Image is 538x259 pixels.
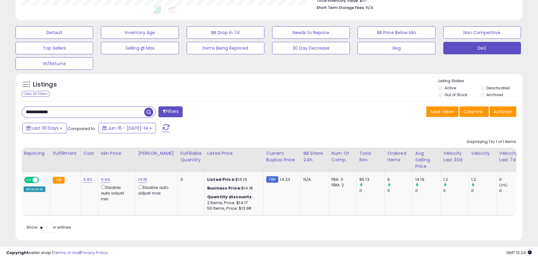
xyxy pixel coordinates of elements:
span: Show: entries [26,224,71,230]
button: Selling @ Max [101,42,179,54]
label: Deactivated [486,85,510,91]
small: FBA [53,177,64,184]
div: N/A [303,177,324,182]
span: Last 30 Days [32,125,59,131]
small: FBM [266,176,278,183]
div: Fulfillable Quantity [180,150,202,163]
div: Num of Comp. [331,150,354,163]
a: Privacy Policy [80,250,108,256]
div: BB Share 24h. [303,150,326,163]
label: Out of Stock [444,92,467,97]
a: 14.19 [138,176,147,183]
div: 0 [499,188,524,194]
button: Actions [490,106,516,117]
div: [PERSON_NAME] [138,150,175,157]
div: FBM: 2 [331,182,352,188]
div: : [207,194,259,200]
div: 0 [359,188,385,194]
span: ON [25,177,33,183]
div: Repricing [24,150,48,157]
button: Reg [358,42,435,54]
div: Total Rev. [359,150,382,163]
button: BB Price Below Min [358,26,435,39]
div: Listed Price [207,150,261,157]
button: Columns [459,106,489,117]
div: Disable auto adjust min [101,184,131,202]
span: N/A [366,5,373,11]
label: Active [444,85,456,91]
small: (0%) [499,183,508,188]
label: Archived [486,92,503,97]
button: Save View [426,106,458,117]
strong: Copyright [6,250,29,256]
button: Items Being Repriced [187,42,264,54]
button: Top Sellers [16,42,93,54]
div: Avg Selling Price [415,150,438,170]
div: 0 [387,188,413,194]
b: Business Price: [207,185,241,191]
span: 14.23 [280,176,290,182]
span: Columns [463,109,483,115]
div: Displaying 1 to 1 of 1 items [467,139,516,145]
div: 50 Items, Price: $13.98 [207,206,259,211]
button: Non Competitive [443,26,521,39]
div: 14.19 [415,177,440,182]
button: De2 [443,42,521,54]
div: Velocity Last 30d [443,150,466,163]
div: FBA: 0 [331,177,352,182]
div: Velocity Last 7d [499,150,522,163]
div: seller snap | | [6,250,108,256]
div: Current Buybox Price [266,150,298,163]
b: Listed Price: [207,176,235,182]
div: $14.19 [207,177,259,182]
div: $14.18 [207,185,259,191]
button: Needs to Reprice [272,26,350,39]
div: 1.2 [443,177,468,182]
h5: Listings [33,80,57,89]
a: Terms of Use [53,250,80,256]
button: W/Returns [16,57,93,70]
div: Amazon AI [24,186,45,192]
div: Velocity [471,150,494,157]
button: Last 30 Days [22,123,66,133]
div: 6 [387,177,413,182]
div: 0 [471,188,496,194]
button: 30 Day Decrease [272,42,350,54]
div: 2 Items, Price: $14.17 [207,200,259,206]
span: OFF [38,177,48,183]
button: Jun-15 - [DATE]-14 [98,123,156,133]
button: Filters [158,106,183,117]
a: 11.44 [101,176,110,183]
div: 0 [415,188,440,194]
button: Default [16,26,93,39]
b: Quantity discounts [207,194,252,200]
div: Min Price [101,150,133,157]
button: BB Drop in 7d [187,26,264,39]
div: 0 [499,177,524,182]
div: 0 [443,188,468,194]
a: 5.83 [84,176,92,183]
button: Inventory Age [101,26,179,39]
span: 2025-08-14 12:24 GMT [506,250,532,256]
div: Clear All Filters [22,91,49,97]
p: Listing States: [438,78,522,84]
div: Cost [84,150,96,157]
b: Short Term Storage Fees: [317,5,365,10]
span: Compared to: [67,126,96,132]
span: Jun-15 - [DATE]-14 [108,125,148,131]
div: 85.13 [359,177,385,182]
div: 0 [180,177,200,182]
div: Ordered Items [387,150,410,163]
div: Fulfillment [53,150,78,157]
div: 1.2 [471,177,496,182]
div: Disable auto adjust max [138,184,173,196]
